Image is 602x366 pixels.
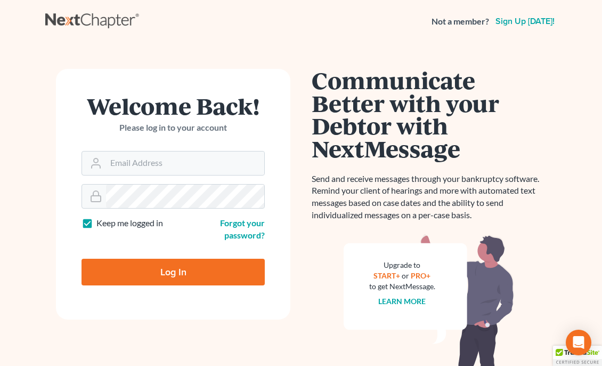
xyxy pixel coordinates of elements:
h1: Communicate Better with your Debtor with NextMessage [312,69,546,160]
a: Sign up [DATE]! [493,17,557,26]
div: Upgrade to [369,260,435,270]
span: or [402,271,410,280]
label: Keep me logged in [96,217,163,229]
a: START+ [374,271,401,280]
input: Email Address [106,152,264,175]
p: Please log in to your account [82,122,265,134]
div: to get NextMessage. [369,281,435,292]
input: Log In [82,259,265,285]
div: TrustedSite Certified [553,346,602,366]
a: Forgot your password? [220,218,265,240]
strong: Not a member? [432,15,489,28]
a: Learn more [379,297,426,306]
div: Open Intercom Messenger [566,330,591,355]
a: PRO+ [411,271,431,280]
p: Send and receive messages through your bankruptcy software. Remind your client of hearings and mo... [312,173,546,221]
h1: Welcome Back! [82,94,265,117]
